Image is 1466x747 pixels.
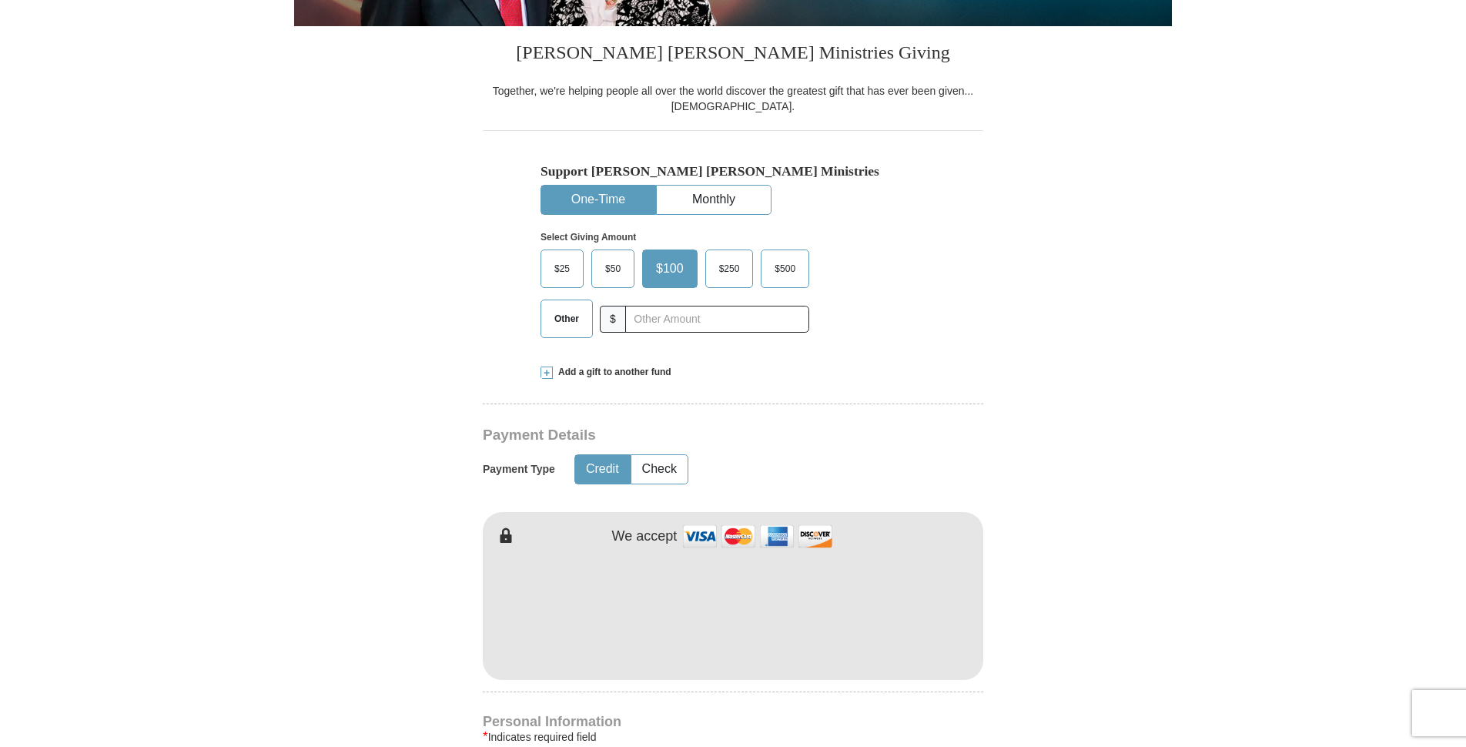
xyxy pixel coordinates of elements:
[711,257,748,280] span: $250
[600,306,626,333] span: $
[597,257,628,280] span: $50
[553,366,671,379] span: Add a gift to another fund
[625,306,809,333] input: Other Amount
[483,728,983,746] div: Indicates required field
[483,463,555,476] h5: Payment Type
[483,427,875,444] h3: Payment Details
[575,455,630,484] button: Credit
[648,257,691,280] span: $100
[483,83,983,114] div: Together, we're helping people all over the world discover the greatest gift that has ever been g...
[631,455,688,484] button: Check
[547,307,587,330] span: Other
[681,520,835,553] img: credit cards accepted
[541,232,636,243] strong: Select Giving Amount
[541,186,655,214] button: One-Time
[483,715,983,728] h4: Personal Information
[541,163,925,179] h5: Support [PERSON_NAME] [PERSON_NAME] Ministries
[657,186,771,214] button: Monthly
[483,26,983,83] h3: [PERSON_NAME] [PERSON_NAME] Ministries Giving
[547,257,577,280] span: $25
[612,528,678,545] h4: We accept
[767,257,803,280] span: $500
